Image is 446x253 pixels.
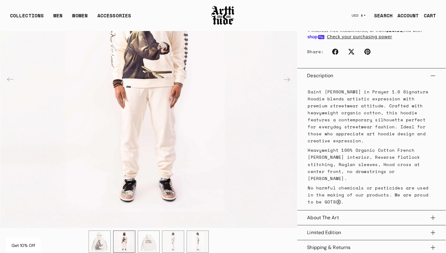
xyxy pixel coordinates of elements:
[393,9,419,22] a: ACCOUNT
[12,243,35,248] span: Get 10% Off
[5,12,136,24] ul: Main navigation
[3,72,18,87] div: Previous slide
[352,13,363,18] span: USD $
[307,49,324,55] span: Share:
[345,45,358,58] a: Twitter
[329,45,342,58] a: Facebook
[72,12,88,24] a: WOMEN
[89,230,110,252] img: Saint Francis in Prayer 1.0 Signature Hoodie
[279,72,294,87] div: Next slide
[97,12,131,24] div: ACCESSORIES
[369,9,393,22] a: SEARCH
[308,184,435,205] p: No harmful chemicals or pesticides are used in the making of our products. We are proud to be GOT...
[187,230,209,252] div: 5 / 5
[113,230,135,252] div: 2 / 5
[211,5,235,26] img: Arttitude
[89,230,111,252] div: 1 / 5
[308,147,435,182] p: Heavyweight 100% Organic Cotton French [PERSON_NAME] interior, Reverse flatlock stitching, Raglan...
[10,12,44,24] div: COLLECTIONS
[424,12,436,19] div: CART
[348,9,370,22] button: USD $
[307,68,436,83] button: Description
[162,230,184,252] div: 4 / 5
[307,210,436,225] button: About The Art
[187,230,208,252] img: Saint Francis in Prayer 1.0 Signature Hoodie
[53,12,63,24] a: MEN
[307,225,436,240] button: Limited Edition
[419,9,436,22] a: Open cart
[361,45,374,58] a: Pinterest
[308,88,435,144] p: Saint [PERSON_NAME] in Prayer 1.0 Signature Hoodie blends artistic expression with premium street...
[138,230,160,252] div: 3 / 5
[162,230,184,252] img: Saint Francis in Prayer 1.0 Signature Hoodie
[6,238,41,253] div: Get 10% Off
[138,230,160,252] img: Saint Francis in Prayer 1.0 Signature Hoodie
[113,230,135,252] img: Saint Francis in Prayer 1.0 Signature Hoodie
